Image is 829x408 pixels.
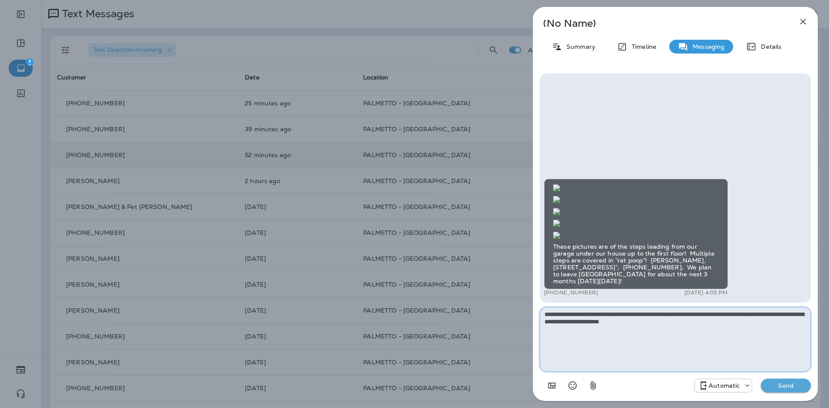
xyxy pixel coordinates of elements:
p: Messaging [688,43,725,50]
p: Automatic [709,382,740,389]
p: [PHONE_NUMBER] [544,289,598,296]
img: twilio-download [553,196,560,203]
button: Select an emoji [564,377,581,394]
p: [DATE] 4:05 PM [684,289,728,296]
p: Summary [562,43,595,50]
img: twilio-download [553,232,560,239]
img: twilio-download [553,184,560,191]
p: (No Name) [543,20,779,27]
button: Add in a premade template [543,377,560,394]
p: Send [768,382,804,389]
img: twilio-download [553,208,560,215]
img: twilio-download [553,220,560,227]
p: Timeline [627,43,656,50]
p: Details [756,43,782,50]
button: Send [761,379,811,392]
div: These pictures are of the steps leading from our garage under our house up to the first floor! Mu... [544,179,728,289]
